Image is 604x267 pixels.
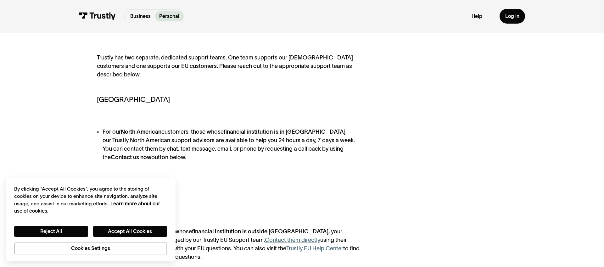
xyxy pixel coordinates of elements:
[472,13,482,19] a: Help
[126,11,155,21] a: Business
[14,185,167,254] div: Privacy
[121,129,161,135] strong: North American
[286,245,343,252] a: Trustly EU Help Center
[155,11,184,21] a: Personal
[14,242,167,254] button: Cookies Settings
[265,237,320,243] a: Contact them directly
[14,226,88,237] button: Reject All
[192,228,328,235] strong: financial institution is outside [GEOGRAPHIC_DATA]
[500,9,525,24] a: Log in
[97,53,361,262] div: Trustly has two separate, dedicated support teams. One team supports our [DEMOGRAPHIC_DATA] custo...
[97,227,361,261] li: For our , those whose , your support questions are managed by our Trustly EU Support team. using ...
[505,13,519,19] div: Log in
[93,226,167,237] button: Accept All Cookies
[97,94,361,105] h5: [GEOGRAPHIC_DATA]
[79,12,116,20] img: Trustly Logo
[97,194,361,205] h5: EU
[159,13,179,20] p: Personal
[97,128,361,162] li: For our customers, those whose , our Trustly North American support advisors are available to hel...
[111,154,151,160] strong: Contact us now
[6,178,176,261] div: Cookie banner
[130,13,151,20] p: Business
[224,129,345,135] strong: financial institution is in [GEOGRAPHIC_DATA]
[14,185,167,215] div: By clicking “Accept All Cookies”, you agree to the storing of cookies on your device to enhance s...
